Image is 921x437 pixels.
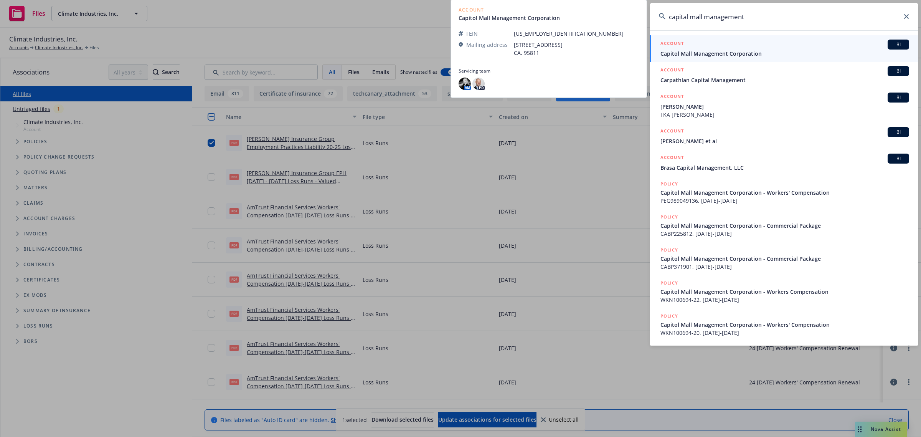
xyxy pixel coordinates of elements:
[660,164,909,172] span: Brasa Capital Management, LLC
[650,242,918,275] a: POLICYCapitol Mall Management Corporation - Commercial PackageCABP371901, [DATE]-[DATE]
[650,3,918,30] input: Search...
[660,66,684,75] h5: ACCOUNT
[660,50,909,58] span: Capitol Mall Management Corporation
[660,329,909,337] span: WKN100694-20, [DATE]-[DATE]
[650,209,918,242] a: POLICYCapitol Mall Management Corporation - Commercial PackageCABP225812, [DATE]-[DATE]
[660,246,678,254] h5: POLICY
[660,288,909,296] span: Capitol Mall Management Corporation - Workers Compensation
[660,279,678,287] h5: POLICY
[660,154,684,163] h5: ACCOUNT
[660,255,909,263] span: Capitol Mall Management Corporation - Commercial Package
[660,103,909,111] span: [PERSON_NAME]
[660,321,909,329] span: Capitol Mall Management Corporation - Workers' Compensation
[650,149,918,176] a: ACCOUNTBIBrasa Capital Management, LLC
[660,197,909,205] span: PEG989049136, [DATE]-[DATE]
[660,93,684,102] h5: ACCOUNT
[660,137,909,145] span: [PERSON_NAME] et al
[660,213,678,221] h5: POLICY
[650,176,918,209] a: POLICYCapitol Mall Management Corporation - Workers' CompensationPEG989049136, [DATE]-[DATE]
[891,94,906,101] span: BI
[660,189,909,197] span: Capitol Mall Management Corporation - Workers' Compensation
[650,308,918,341] a: POLICYCapitol Mall Management Corporation - Workers' CompensationWKN100694-20, [DATE]-[DATE]
[660,40,684,49] h5: ACCOUNT
[891,129,906,136] span: BI
[660,76,909,84] span: Carpathian Capital Management
[650,35,918,62] a: ACCOUNTBICapitol Mall Management Corporation
[660,312,678,320] h5: POLICY
[650,275,918,308] a: POLICYCapitol Mall Management Corporation - Workers CompensationWKN100694-22, [DATE]-[DATE]
[650,88,918,123] a: ACCOUNTBI[PERSON_NAME]FKA [PERSON_NAME]
[650,62,918,88] a: ACCOUNTBICarpathian Capital Management
[660,180,678,188] h5: POLICY
[891,68,906,74] span: BI
[660,222,909,230] span: Capitol Mall Management Corporation - Commercial Package
[891,41,906,48] span: BI
[660,263,909,271] span: CABP371901, [DATE]-[DATE]
[891,155,906,162] span: BI
[660,111,909,119] span: FKA [PERSON_NAME]
[660,296,909,304] span: WKN100694-22, [DATE]-[DATE]
[660,127,684,136] h5: ACCOUNT
[650,123,918,149] a: ACCOUNTBI[PERSON_NAME] et al
[660,230,909,238] span: CABP225812, [DATE]-[DATE]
